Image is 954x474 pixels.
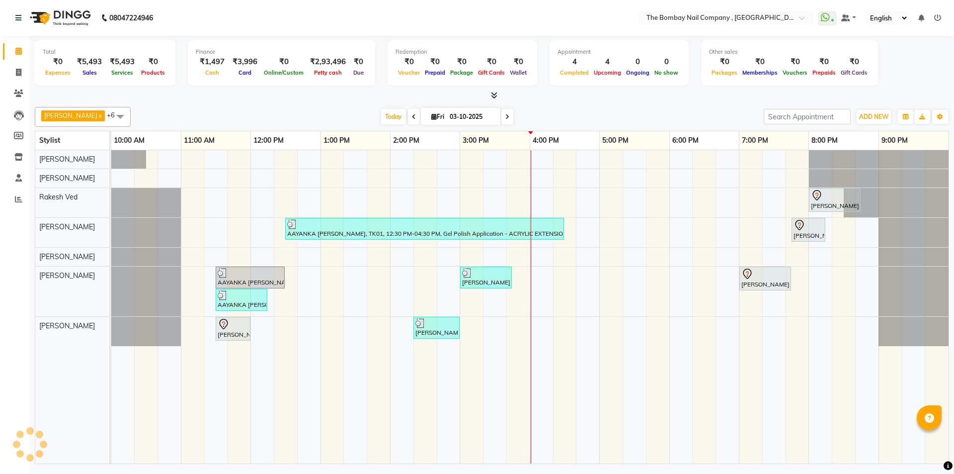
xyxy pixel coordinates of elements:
[73,56,106,68] div: ₹5,493
[740,69,780,76] span: Memberships
[196,56,229,68] div: ₹1,497
[306,56,350,68] div: ₹2,93,496
[106,56,139,68] div: ₹5,493
[97,111,102,119] a: x
[780,69,810,76] span: Vouchers
[312,69,344,76] span: Petty cash
[709,56,740,68] div: ₹0
[591,56,624,68] div: 4
[709,48,870,56] div: Other sales
[396,48,529,56] div: Redemption
[476,69,507,76] span: Gift Cards
[396,69,422,76] span: Voucher
[39,252,95,261] span: [PERSON_NAME]
[591,69,624,76] span: Upcoming
[351,69,366,76] span: Due
[25,4,93,32] img: logo
[857,110,891,124] button: ADD NEW
[557,56,591,68] div: 4
[810,56,838,68] div: ₹0
[39,321,95,330] span: [PERSON_NAME]
[111,133,147,148] a: 10:00 AM
[39,192,78,201] span: Rakesh Ved
[764,109,851,124] input: Search Appointment
[793,219,824,240] div: [PERSON_NAME], TK04, 07:45 PM-08:15 PM, Gel Polish Application - HANDS GEL POLISH
[109,4,153,32] b: 08047224946
[39,222,95,231] span: [PERSON_NAME]
[109,69,136,76] span: Services
[422,69,448,76] span: Prepaid
[530,133,561,148] a: 4:00 PM
[476,56,507,68] div: ₹0
[652,69,681,76] span: No show
[740,56,780,68] div: ₹0
[39,155,95,164] span: [PERSON_NAME]
[196,48,367,56] div: Finance
[809,133,840,148] a: 8:00 PM
[217,268,284,287] div: AAYANKA [PERSON_NAME], TK01, 11:30 AM-12:30 PM, Pedicures - DETAN PEDICURE
[838,56,870,68] div: ₹0
[286,219,563,238] div: AAYANKA [PERSON_NAME], TK01, 12:30 PM-04:30 PM, Gel Polish Application - ACRYLIC EXTENSIONS WITH ...
[107,111,122,119] span: +6
[217,290,266,309] div: AAYANKA [PERSON_NAME], TK01, 11:30 AM-12:15 PM, Pedicure - Basic Pedicure
[507,56,529,68] div: ₹0
[740,268,790,289] div: [PERSON_NAME], TK04, 07:00 PM-07:45 PM, Pedicure - Basic Pedicure
[414,318,459,337] div: [PERSON_NAME], TK05, 02:20 PM-03:00 PM, Removals - Gel Polish,Gel Polish Application - HANDS GEL ...
[229,56,261,68] div: ₹3,996
[557,48,681,56] div: Appointment
[507,69,529,76] span: Wallet
[838,69,870,76] span: Gift Cards
[461,268,511,287] div: [PERSON_NAME], TK05, 03:00 PM-03:45 PM, Pedicure - Basic Pedicure
[624,69,652,76] span: Ongoing
[709,69,740,76] span: Packages
[600,133,631,148] a: 5:00 PM
[460,133,491,148] a: 3:00 PM
[447,109,496,124] input: 2025-10-03
[43,48,167,56] div: Total
[261,56,306,68] div: ₹0
[624,56,652,68] div: 0
[739,133,771,148] a: 7:00 PM
[381,109,406,124] span: Today
[236,69,254,76] span: Card
[670,133,701,148] a: 6:00 PM
[43,69,73,76] span: Expenses
[557,69,591,76] span: Completed
[429,113,447,120] span: Fri
[251,133,286,148] a: 12:00 PM
[261,69,306,76] span: Online/Custom
[448,69,476,76] span: Package
[652,56,681,68] div: 0
[391,133,422,148] a: 2:00 PM
[39,136,60,145] span: Stylist
[350,56,367,68] div: ₹0
[859,113,888,120] span: ADD NEW
[912,434,944,464] iframe: chat widget
[396,56,422,68] div: ₹0
[780,56,810,68] div: ₹0
[139,69,167,76] span: Products
[139,56,167,68] div: ₹0
[80,69,99,76] span: Sales
[422,56,448,68] div: ₹0
[810,190,860,210] div: [PERSON_NAME], TK03, 08:00 PM-08:45 PM, Mens Grooming - Haircut (incl wash)
[203,69,222,76] span: Cash
[448,56,476,68] div: ₹0
[810,69,838,76] span: Prepaids
[43,56,73,68] div: ₹0
[39,174,95,183] span: [PERSON_NAME]
[44,111,97,119] span: [PERSON_NAME]
[181,133,217,148] a: 11:00 AM
[39,271,95,280] span: [PERSON_NAME]
[879,133,910,148] a: 9:00 PM
[217,318,249,339] div: [PERSON_NAME], TK02, 11:30 AM-12:00 PM, Removals - Extensions
[321,133,352,148] a: 1:00 PM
